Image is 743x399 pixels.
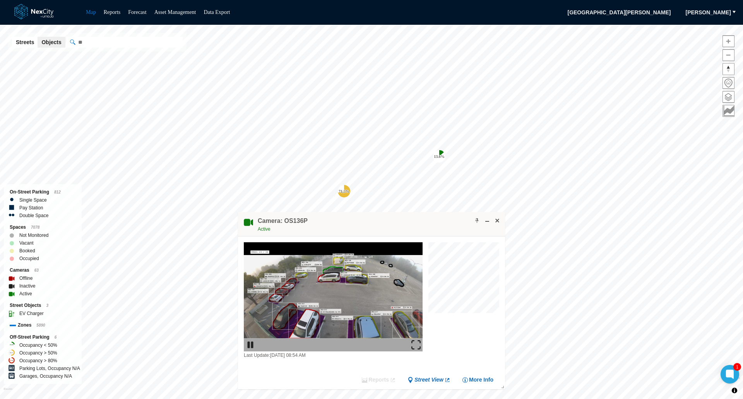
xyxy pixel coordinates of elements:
label: EV Charger [19,310,44,317]
div: Map marker [433,150,445,163]
label: Not Monitored [19,231,48,239]
a: Mapbox homepage [3,388,12,397]
span: Zoom out [723,50,734,61]
div: On-Street Parking [10,188,76,196]
label: Occupancy > 50% [19,349,57,357]
span: Zoom in [723,36,734,47]
canvas: Map [428,242,503,317]
button: [PERSON_NAME] [681,6,736,19]
div: Street Objects [10,301,76,310]
h4: Double-click to make header text selectable [258,217,308,225]
label: Occupancy < 50% [19,341,57,349]
button: Zoom out [722,49,734,61]
label: Pay Station [19,204,43,212]
span: 812 [54,190,61,194]
label: Garages, Occupancy N/A [19,372,72,380]
span: 7078 [31,225,39,229]
span: 3 [46,303,48,308]
label: Single Space [19,196,47,204]
button: Reset bearing to north [722,63,734,75]
span: More Info [469,376,493,384]
button: Key metrics [722,105,734,117]
div: 1 [733,363,741,371]
button: More Info [462,376,493,384]
div: Spaces [10,223,76,231]
img: play [246,340,255,349]
span: Toggle attribution [732,386,737,395]
label: Offline [19,274,33,282]
span: 5890 [36,323,45,327]
span: [GEOGRAPHIC_DATA][PERSON_NAME] [562,6,676,19]
label: Occupancy > 80% [19,357,57,365]
span: 6 [55,335,57,339]
a: Forecast [128,9,146,15]
span: Street View [414,376,443,384]
button: Layers management [722,91,734,103]
button: Objects [38,37,65,48]
a: Street View [407,376,450,384]
a: Asset Management [154,9,196,15]
span: Streets [16,38,34,46]
tspan: 13.6 % [434,154,445,159]
img: video [244,242,423,351]
label: Active [19,290,32,298]
span: Reset bearing to north [723,63,734,75]
div: Last Update: [DATE] 08:54 AM [244,351,423,359]
label: Occupied [19,255,39,262]
div: Double-click to make header text selectable [258,217,308,233]
a: Reports [104,9,121,15]
a: Data Export [204,9,230,15]
a: Map [86,9,96,15]
label: Double Space [19,212,48,219]
span: Active [258,226,270,232]
button: Toggle attribution [730,386,739,395]
div: Map marker [338,185,350,197]
span: Objects [41,38,61,46]
img: expand [411,340,421,349]
div: Off-Street Parking [10,333,76,341]
div: Cameras [10,266,76,274]
label: Booked [19,247,35,255]
span: 63 [34,268,39,272]
button: Zoom in [722,35,734,47]
label: Vacant [19,239,33,247]
label: Parking Lots, Occupancy N/A [19,365,80,372]
button: Home [722,77,734,89]
tspan: 71.5 % [339,189,349,194]
span: [PERSON_NAME] [686,9,731,16]
label: Inactive [19,282,35,290]
button: Streets [12,37,38,48]
div: Zones [10,321,76,329]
